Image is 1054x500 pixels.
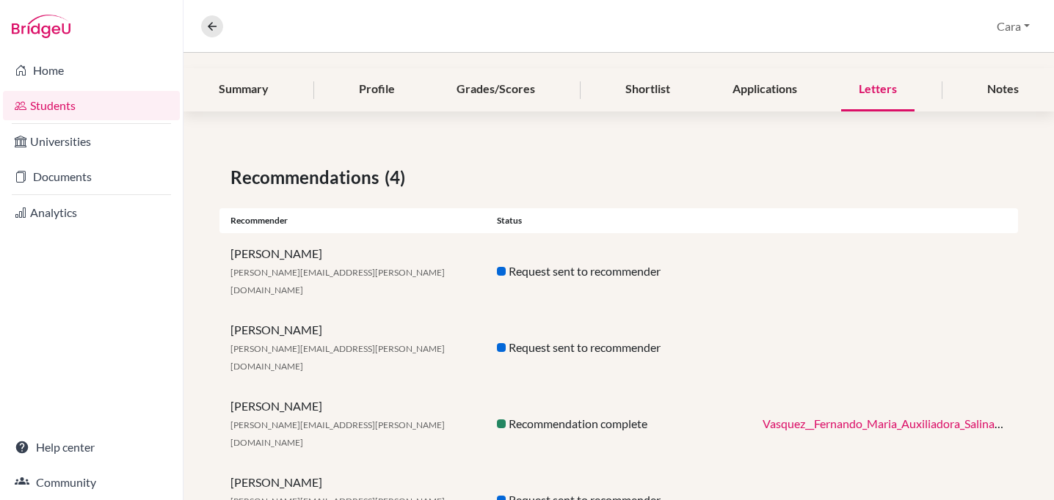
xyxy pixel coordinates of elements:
span: [PERSON_NAME][EMAIL_ADDRESS][PERSON_NAME][DOMAIN_NAME] [230,419,445,448]
a: Home [3,56,180,85]
div: Status [486,214,752,227]
div: Grades/Scores [439,68,553,111]
div: Letters [841,68,915,111]
a: Vasquez__Fernando_Maria_Auxiliadora_Salinas_REC.pdf [763,416,1045,430]
div: Request sent to recommender [486,262,752,280]
div: Profile [341,68,412,111]
a: Documents [3,162,180,191]
div: Request sent to recommender [486,339,752,356]
a: Universities [3,127,180,156]
div: Recommender [219,214,486,227]
span: [PERSON_NAME][EMAIL_ADDRESS][PERSON_NAME][DOMAIN_NAME] [230,343,445,372]
div: Shortlist [608,68,688,111]
span: [PERSON_NAME][EMAIL_ADDRESS][PERSON_NAME][DOMAIN_NAME] [230,267,445,295]
div: Recommendation complete [486,415,752,433]
span: Recommendations [230,164,385,191]
div: Applications [715,68,815,111]
div: Notes [970,68,1036,111]
span: (4) [385,164,411,191]
a: Analytics [3,198,180,227]
button: Cara [990,12,1036,40]
img: Bridge-U [12,15,70,38]
div: Summary [201,68,286,111]
div: [PERSON_NAME] [219,245,486,298]
a: Help center [3,433,180,462]
a: Students [3,91,180,120]
div: [PERSON_NAME] [219,321,486,374]
div: [PERSON_NAME] [219,397,486,450]
a: Community [3,468,180,497]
